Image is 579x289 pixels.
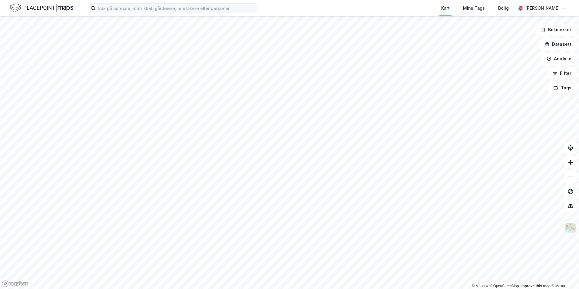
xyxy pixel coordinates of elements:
[463,5,485,12] div: Mine Tags
[525,5,560,12] div: [PERSON_NAME]
[565,222,576,234] img: Z
[490,284,519,288] a: OpenStreetMap
[540,38,577,50] button: Datasett
[472,284,488,288] a: Mapbox
[441,5,450,12] div: Kart
[548,67,577,79] button: Filter
[548,82,577,94] button: Tags
[95,4,257,13] input: Søk på adresse, matrikkel, gårdeiere, leietakere eller personer
[498,5,509,12] div: Bolig
[549,260,579,289] iframe: Chat Widget
[521,284,551,288] a: Improve this map
[541,53,577,65] button: Analyse
[10,3,73,13] img: logo.f888ab2527a4732fd821a326f86c7f29.svg
[536,24,577,36] button: Bokmerker
[2,280,28,287] a: Mapbox homepage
